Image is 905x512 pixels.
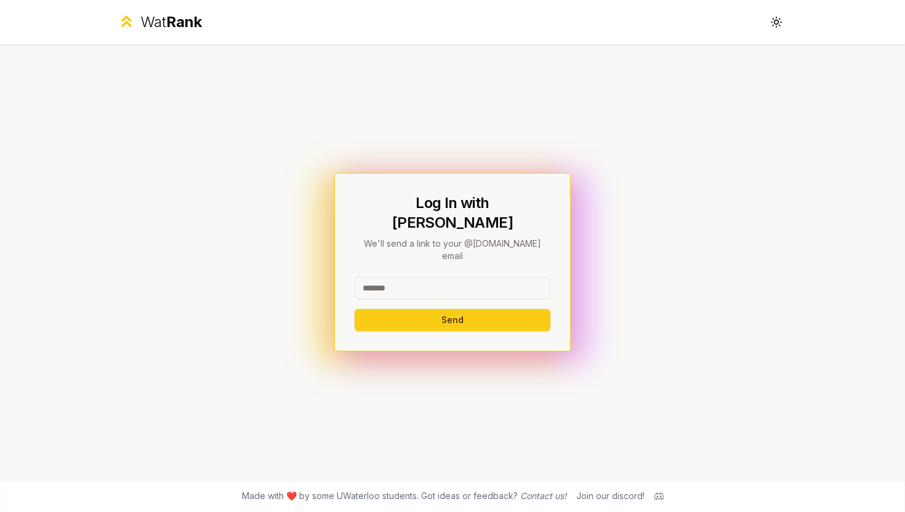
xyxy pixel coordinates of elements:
button: Send [355,309,550,331]
div: Wat [140,12,202,32]
div: Join our discord! [576,490,645,502]
a: WatRank [118,12,202,32]
span: Made with ❤️ by some UWaterloo students. Got ideas or feedback? [242,490,566,502]
span: Rank [166,13,202,31]
p: We'll send a link to your @[DOMAIN_NAME] email [355,238,550,262]
a: Contact us! [520,490,566,501]
h1: Log In with [PERSON_NAME] [355,193,550,233]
